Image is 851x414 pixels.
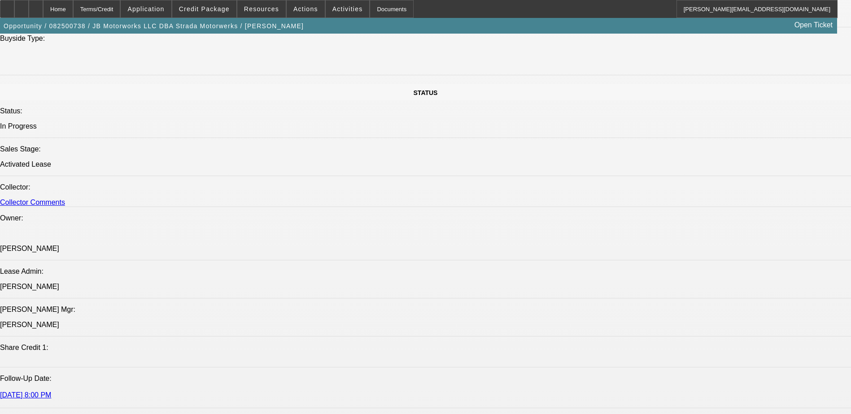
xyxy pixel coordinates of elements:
[326,0,370,17] button: Activities
[244,5,279,13] span: Resources
[179,5,230,13] span: Credit Package
[791,17,836,33] a: Open Ticket
[293,5,318,13] span: Actions
[332,5,363,13] span: Activities
[237,0,286,17] button: Resources
[4,22,304,30] span: Opportunity / 082500738 / JB Motorworks LLC DBA Strada Motorwerks / [PERSON_NAME]
[287,0,325,17] button: Actions
[414,89,438,96] span: STATUS
[121,0,171,17] button: Application
[172,0,236,17] button: Credit Package
[127,5,164,13] span: Application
